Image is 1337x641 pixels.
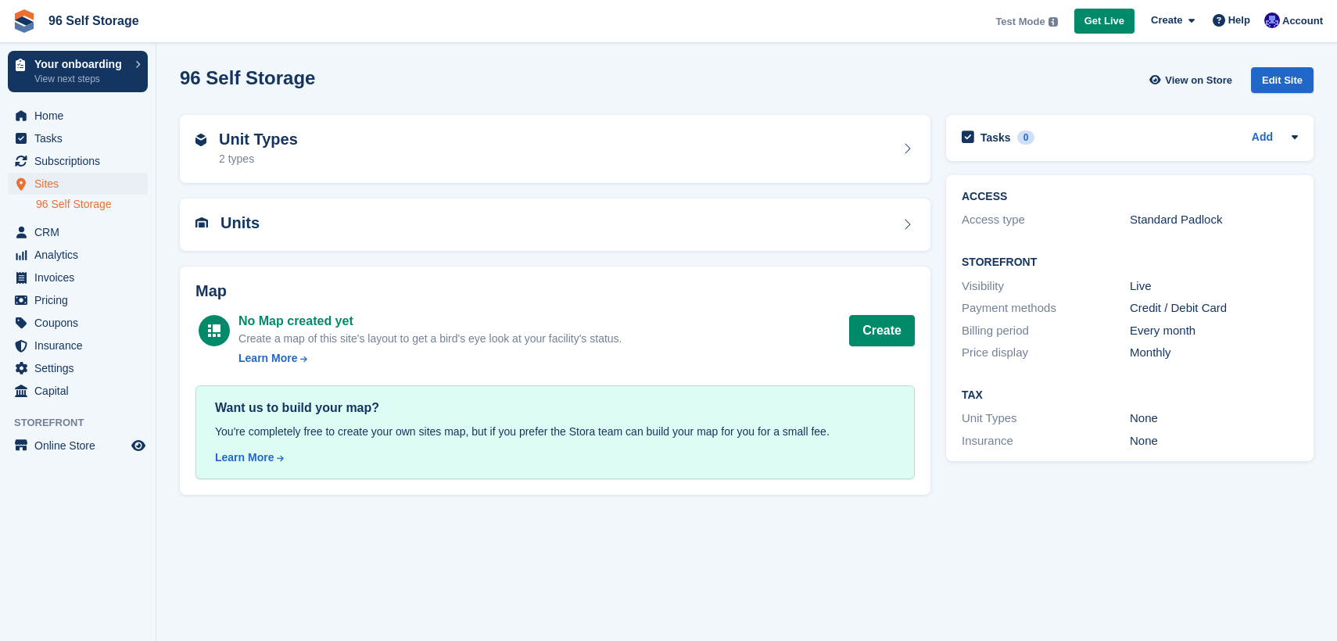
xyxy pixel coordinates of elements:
[195,134,206,146] img: unit-type-icn-2b2737a686de81e16bb02015468b77c625bbabd49415b5ef34ead5e3b44a266d.svg
[34,150,128,172] span: Subscriptions
[962,322,1130,340] div: Billing period
[1130,344,1298,362] div: Monthly
[8,221,148,243] a: menu
[195,282,915,300] h2: Map
[8,289,148,311] a: menu
[962,211,1130,229] div: Access type
[1074,9,1134,34] a: Get Live
[1084,13,1124,29] span: Get Live
[1048,17,1058,27] img: icon-info-grey-7440780725fd019a000dd9b08b2336e03edf1995a4989e88bcd33f0948082b44.svg
[34,105,128,127] span: Home
[962,410,1130,428] div: Unit Types
[180,67,315,88] h2: 96 Self Storage
[238,331,622,347] div: Create a map of this site's layout to get a bird's eye look at your facility's status.
[14,415,156,431] span: Storefront
[180,199,930,251] a: Units
[215,449,274,466] div: Learn More
[180,115,930,184] a: Unit Types 2 types
[962,256,1298,269] h2: Storefront
[8,51,148,92] a: Your onboarding View next steps
[1151,13,1182,28] span: Create
[1147,67,1238,93] a: View on Store
[36,197,148,212] a: 96 Self Storage
[980,131,1011,145] h2: Tasks
[1251,67,1314,93] div: Edit Site
[1130,299,1298,317] div: Credit / Debit Card
[1251,67,1314,99] a: Edit Site
[34,221,128,243] span: CRM
[8,435,148,457] a: menu
[13,9,36,33] img: stora-icon-8386f47178a22dfd0bd8f6a31ec36ba5ce8667c1dd55bd0f319d3a0aa187defe.svg
[962,299,1130,317] div: Payment methods
[1130,322,1298,340] div: Every month
[995,14,1045,30] span: Test Mode
[42,8,145,34] a: 96 Self Storage
[849,315,915,346] button: Create
[215,449,895,466] a: Learn More
[8,150,148,172] a: menu
[34,435,128,457] span: Online Store
[215,399,895,417] div: Want us to build your map?
[34,335,128,356] span: Insurance
[34,72,127,86] p: View next steps
[962,191,1298,203] h2: ACCESS
[8,244,148,266] a: menu
[962,344,1130,362] div: Price display
[238,350,622,367] a: Learn More
[220,214,260,232] h2: Units
[238,312,622,331] div: No Map created yet
[34,244,128,266] span: Analytics
[1282,13,1323,29] span: Account
[8,105,148,127] a: menu
[238,350,297,367] div: Learn More
[8,127,148,149] a: menu
[1130,278,1298,295] div: Live
[8,357,148,379] a: menu
[962,278,1130,295] div: Visibility
[1130,211,1298,229] div: Standard Padlock
[1228,13,1250,28] span: Help
[219,131,298,149] h2: Unit Types
[34,289,128,311] span: Pricing
[1264,13,1280,28] img: Jem Plester
[34,380,128,402] span: Capital
[8,267,148,288] a: menu
[34,59,127,70] p: Your onboarding
[962,432,1130,450] div: Insurance
[1130,432,1298,450] div: None
[195,217,208,228] img: unit-icn-7be61d7bf1b0ce9d3e12c5938cc71ed9869f7b940bace4675aadf7bd6d80202e.svg
[8,380,148,402] a: menu
[1165,73,1232,88] span: View on Store
[129,436,148,455] a: Preview store
[1130,410,1298,428] div: None
[8,173,148,195] a: menu
[962,389,1298,402] h2: Tax
[8,335,148,356] a: menu
[34,267,128,288] span: Invoices
[1017,131,1035,145] div: 0
[1252,129,1273,147] a: Add
[8,312,148,334] a: menu
[215,424,895,440] div: You're completely free to create your own sites map, but if you prefer the Stora team can build y...
[34,173,128,195] span: Sites
[219,151,298,167] div: 2 types
[208,324,220,337] img: map-icn-white-8b231986280072e83805622d3debb4903e2986e43859118e7b4002611c8ef794.svg
[34,127,128,149] span: Tasks
[34,357,128,379] span: Settings
[34,312,128,334] span: Coupons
